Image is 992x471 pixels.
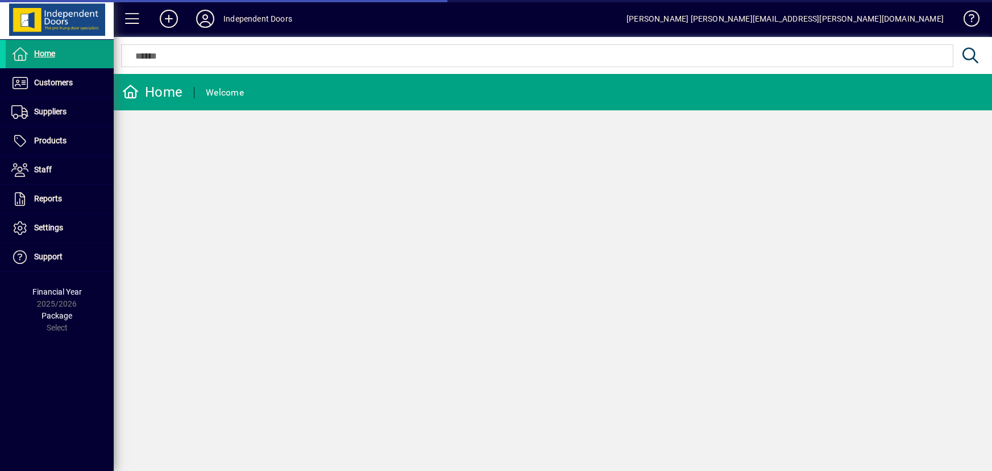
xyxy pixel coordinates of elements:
span: Settings [34,223,63,232]
a: Staff [6,156,114,184]
div: Welcome [206,84,244,102]
div: Independent Doors [223,10,292,28]
span: Reports [34,194,62,203]
a: Suppliers [6,98,114,126]
span: Financial Year [32,287,82,296]
button: Profile [187,9,223,29]
span: Customers [34,78,73,87]
a: Knowledge Base [955,2,978,39]
div: [PERSON_NAME] [PERSON_NAME][EMAIL_ADDRESS][PERSON_NAME][DOMAIN_NAME] [626,10,944,28]
span: Support [34,252,63,261]
span: Package [41,311,72,320]
a: Reports [6,185,114,213]
span: Staff [34,165,52,174]
div: Home [122,83,182,101]
span: Home [34,49,55,58]
a: Settings [6,214,114,242]
a: Customers [6,69,114,97]
span: Suppliers [34,107,67,116]
button: Add [151,9,187,29]
a: Support [6,243,114,271]
a: Products [6,127,114,155]
span: Products [34,136,67,145]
